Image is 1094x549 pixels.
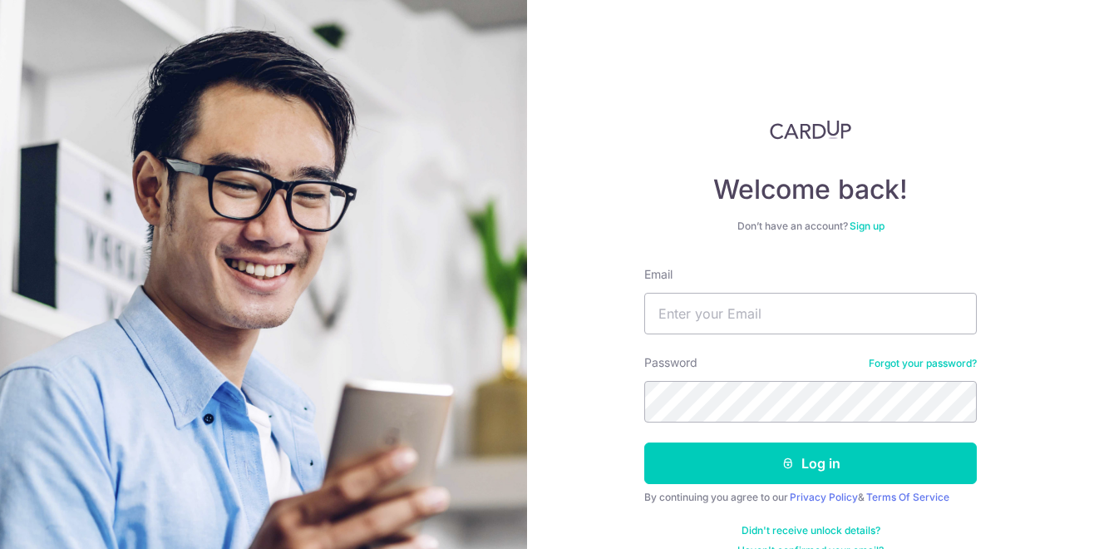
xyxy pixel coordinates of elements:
[644,266,673,283] label: Email
[644,491,977,504] div: By continuing you agree to our &
[770,120,851,140] img: CardUp Logo
[644,443,977,484] button: Log in
[644,354,697,371] label: Password
[866,491,949,503] a: Terms Of Service
[644,293,977,334] input: Enter your Email
[644,173,977,206] h4: Welcome back!
[869,357,977,370] a: Forgot your password?
[850,220,885,232] a: Sign up
[790,491,858,503] a: Privacy Policy
[644,220,977,233] div: Don’t have an account?
[742,524,880,537] a: Didn't receive unlock details?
